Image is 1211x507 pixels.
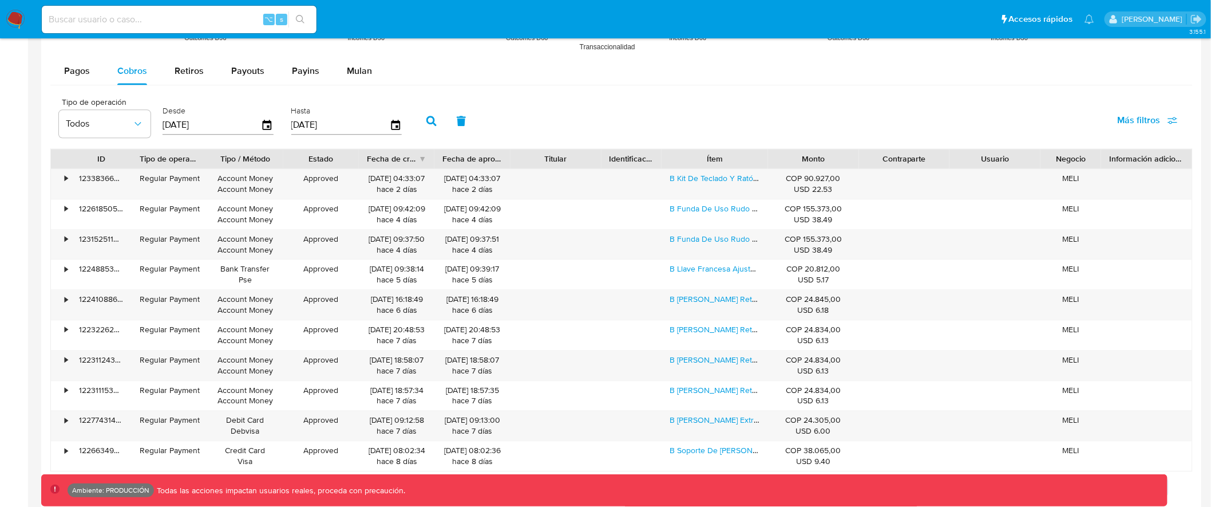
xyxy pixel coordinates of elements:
[288,11,312,27] button: search-icon
[72,488,149,493] p: Ambiente: PRODUCCIÓN
[264,14,273,25] span: ⌥
[1190,13,1202,25] a: Salir
[1122,14,1186,25] p: diego.assum@mercadolibre.com
[1085,14,1094,24] a: Notificaciones
[1189,27,1205,36] span: 3.155.1
[280,14,283,25] span: s
[42,12,316,27] input: Buscar usuario o caso...
[154,485,406,496] p: Todas las acciones impactan usuarios reales, proceda con precaución.
[1009,13,1073,25] span: Accesos rápidos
